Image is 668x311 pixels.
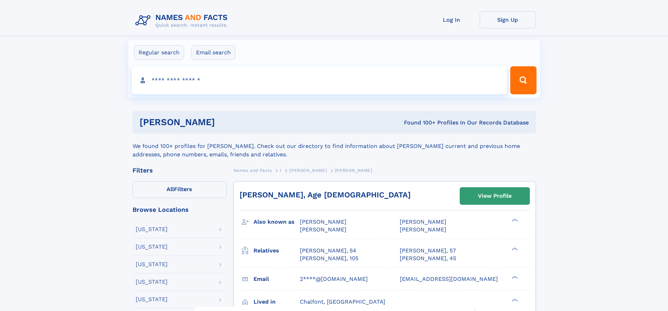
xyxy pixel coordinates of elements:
[400,247,456,255] a: [PERSON_NAME], 57
[136,279,168,285] div: [US_STATE]
[478,188,512,204] div: View Profile
[280,168,282,173] span: I
[133,167,227,174] div: Filters
[460,188,529,204] a: View Profile
[254,273,300,285] h3: Email
[132,66,507,94] input: search input
[300,226,346,233] span: [PERSON_NAME]
[300,247,356,255] a: [PERSON_NAME], 54
[136,297,168,302] div: [US_STATE]
[400,218,446,225] span: [PERSON_NAME]
[510,218,518,223] div: ❯
[300,255,358,262] a: [PERSON_NAME], 105
[140,118,310,127] h1: [PERSON_NAME]
[254,245,300,257] h3: Relatives
[134,45,184,60] label: Regular search
[400,226,446,233] span: [PERSON_NAME]
[289,168,327,173] span: [PERSON_NAME]
[234,166,272,175] a: Names and Facts
[510,298,518,302] div: ❯
[510,246,518,251] div: ❯
[289,166,327,175] a: [PERSON_NAME]
[191,45,235,60] label: Email search
[300,218,346,225] span: [PERSON_NAME]
[309,119,529,127] div: Found 100+ Profiles In Our Records Database
[510,275,518,279] div: ❯
[300,298,385,305] span: Chalfont, [GEOGRAPHIC_DATA]
[400,276,498,282] span: [EMAIL_ADDRESS][DOMAIN_NAME]
[239,190,411,199] a: [PERSON_NAME], Age [DEMOGRAPHIC_DATA]
[133,11,234,30] img: Logo Names and Facts
[254,216,300,228] h3: Also known as
[167,186,174,192] span: All
[280,166,282,175] a: I
[133,134,536,159] div: We found 100+ profiles for [PERSON_NAME]. Check out our directory to find information about [PERS...
[136,227,168,232] div: [US_STATE]
[136,244,168,250] div: [US_STATE]
[133,181,227,198] label: Filters
[400,255,456,262] a: [PERSON_NAME], 45
[424,11,480,28] a: Log In
[510,66,536,94] button: Search Button
[335,168,372,173] span: [PERSON_NAME]
[254,296,300,308] h3: Lived in
[133,207,227,213] div: Browse Locations
[480,11,536,28] a: Sign Up
[136,262,168,267] div: [US_STATE]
